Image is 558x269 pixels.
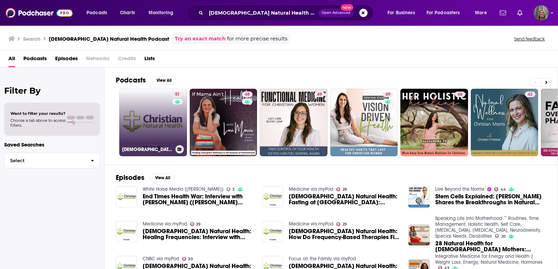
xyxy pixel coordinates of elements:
span: For Business [387,8,415,18]
span: More [475,8,487,18]
span: 3 [232,188,235,191]
a: 48 [455,92,465,97]
a: Speaking Life Into Motherhood ~ Routines, Time Management, Holistic Health, Self Care, Autism, AD... [435,215,541,239]
a: Christian Natural Health: Fasting at TrueNorth Health Center: Interview with Dr Alan Goldhamer [289,193,400,205]
a: Christian Natural Health: Healing Frequencies: Interview with Dr Russell Witte [143,228,254,240]
div: Search podcasts, credits, & more... [194,5,380,21]
span: End Times Health War: Interview with [PERSON_NAME] ([PERSON_NAME] Natural Health Podcast) [143,193,254,205]
h2: Filter By [4,86,100,96]
img: User Profile [534,5,549,21]
span: 44 [500,188,506,191]
a: EpisodesView All [116,173,175,182]
a: Stem Cells Explained: Christian Drapeau Shares the Breakthroughs in Natural Tissue Repair & Health [435,193,546,205]
img: Christian Natural Health: Fasting at TrueNorth Health Center: Interview with Dr Alan Goldhamer [262,186,284,207]
a: 29 [190,222,201,226]
a: 29 [336,187,347,191]
a: 49 [314,92,325,97]
h3: [DEMOGRAPHIC_DATA] Natural Health [122,147,173,152]
a: 49 [383,92,393,97]
a: Show notifications dropdown [514,7,525,19]
span: for more precise results [227,35,287,43]
a: Lists [144,53,155,67]
button: open menu [383,7,424,18]
span: New [341,4,353,11]
span: Open Advanced [322,11,350,15]
a: CNBC via myPod [143,256,179,262]
button: View All [151,76,176,85]
a: 48 [400,89,468,156]
button: open menu [82,7,116,18]
p: Saved Searches [4,141,100,148]
a: Live Beyond the Norms [435,186,484,192]
img: Podchaser - Follow, Share and Rate Podcasts [6,6,73,19]
span: 30 [188,258,193,261]
a: Podcasts [23,53,47,67]
span: 29 [342,188,347,191]
span: Podcasts [86,8,107,18]
span: 28 Natural Health for [DEMOGRAPHIC_DATA] Mothers: Biblical Nutrition and Holistic Wellness with [... [435,240,546,252]
a: Try an exact match [175,35,226,43]
button: Open AdvancedNew [318,9,354,17]
a: 49 [330,89,398,156]
a: Focus on the Family via myPod [289,256,356,262]
a: Medicine via myPod [143,221,187,227]
a: 42 [471,89,538,156]
span: [DEMOGRAPHIC_DATA] Natural Health: Healing Frequencies: Interview with [PERSON_NAME] [143,228,254,240]
a: Show notifications dropdown [497,7,509,19]
span: 49 [385,91,390,98]
h3: [DEMOGRAPHIC_DATA] Natural Health Podcast [49,35,169,42]
span: Select [5,158,85,163]
input: Search podcasts, credits, & more... [206,7,318,18]
span: Monitoring [149,8,173,18]
h3: Search [23,35,40,42]
a: PodcastsView All [116,76,176,85]
span: Stem Cells Explained: [PERSON_NAME] Shares the Breakthroughs in Natural Tissue Repair & Health [435,193,546,205]
button: Show profile menu [534,5,549,21]
a: 30 [182,257,193,261]
span: 48 [245,91,250,98]
a: 48 [190,89,257,156]
a: 49 [260,89,327,156]
a: Episodes [55,53,78,67]
a: 29 [336,222,347,226]
a: White Horse Media (Steve Wohlberg) [143,186,224,192]
span: For Podcasters [427,8,460,18]
img: End Times Health War: Interview with Steve Wohlberg (Christian Natural Health Podcast) [116,186,137,207]
a: Medicine via myPod [289,221,333,227]
a: Christian Natural Health: How Do Frequency-Based Therapies Fit with Christianity? [289,228,400,240]
span: 48 [458,91,462,98]
a: End Times Health War: Interview with Steve Wohlberg (Christian Natural Health Podcast) [143,193,254,205]
a: All [8,53,15,67]
span: Want to filter your results? [10,111,66,116]
span: 29 [342,223,347,226]
button: open menu [144,7,182,18]
button: open menu [422,7,470,18]
img: Christian Natural Health: Healing Frequencies: Interview with Dr Russell Witte [116,221,137,242]
button: Select [4,153,100,168]
a: Charts [115,7,139,18]
span: Charts [120,8,135,18]
span: Logged in as CGorges [534,5,549,21]
a: 48 [242,92,252,97]
span: 20 [501,235,506,238]
button: Send feedback [512,36,547,42]
span: 51 [175,91,180,98]
span: 29 [196,223,201,226]
button: open menu [470,7,496,18]
button: View All [150,174,175,182]
span: [DEMOGRAPHIC_DATA] Natural Health: Fasting at [GEOGRAPHIC_DATA]: Interview with [PERSON_NAME] [289,193,400,205]
img: 28 Natural Health for Christian Mothers: Biblical Nutrition and Holistic Wellness with Chelsea Bl... [408,224,430,246]
img: Stem Cells Explained: Christian Drapeau Shares the Breakthroughs in Natural Tissue Repair & Health [408,186,430,207]
a: 44 [494,187,506,191]
span: 42 [528,91,533,98]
